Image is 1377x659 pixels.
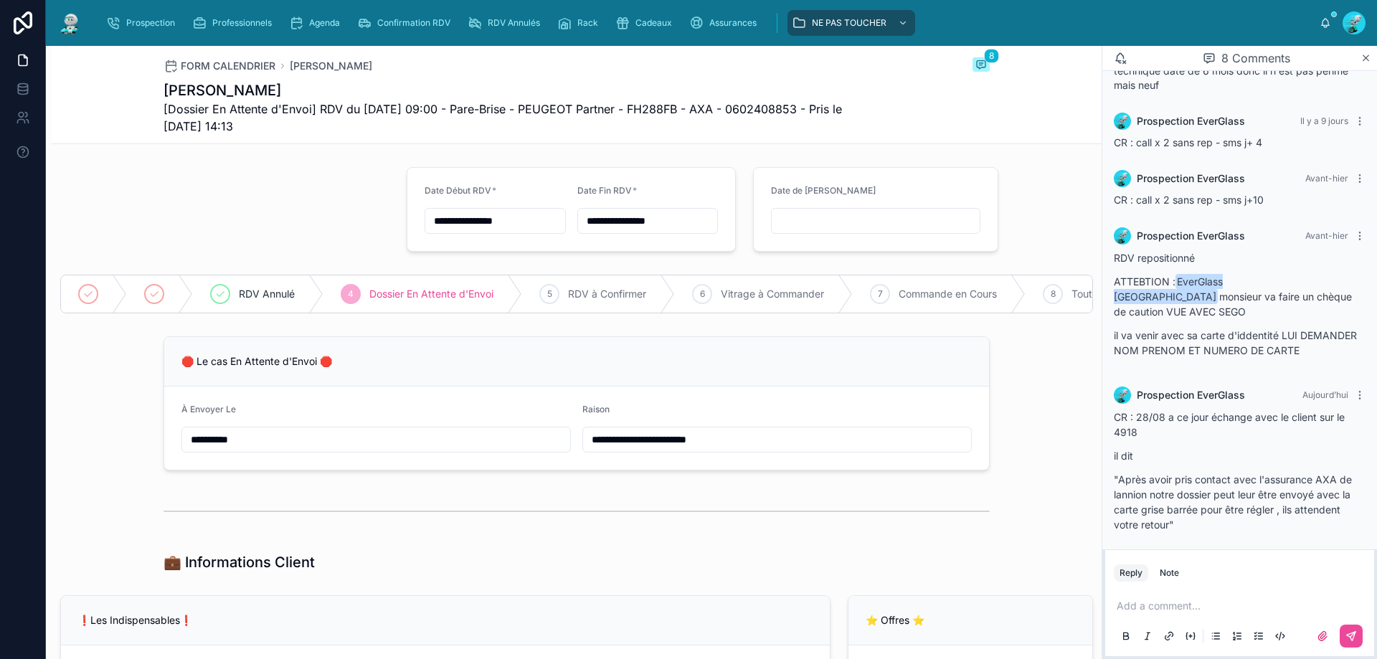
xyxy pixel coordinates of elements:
span: Professionnels [212,17,272,29]
span: Aujourd’hui [1302,389,1348,400]
a: [PERSON_NAME] [290,59,372,73]
span: EverGlass [GEOGRAPHIC_DATA] [1114,274,1223,304]
a: Professionnels [188,10,282,36]
span: Rack [577,17,598,29]
a: Cadeaux [611,10,682,36]
span: RDV Annulés [488,17,540,29]
span: 8 Comments [1221,49,1290,67]
button: 8 [973,57,990,75]
span: Prospection EverGlass [1137,229,1245,243]
span: Prospection [126,17,175,29]
span: 7 [878,288,883,300]
span: Raison [582,404,610,414]
p: ATTEBTION : monsieur va faire un chèque de caution VUE AVEC SEGO [1114,274,1366,319]
span: Agenda [309,17,340,29]
span: À Envoyer Le [181,404,236,414]
h1: [PERSON_NAME] [164,80,882,100]
button: Note [1154,564,1185,582]
span: 8 [1051,288,1056,300]
a: Prospection [102,10,185,36]
span: Vitrage à Commander [721,287,824,301]
span: Cadeaux [635,17,672,29]
span: CR : call x 2 sans rep - sms j+ 4 [1114,136,1262,148]
span: NE PAS TOUCHER [812,17,886,29]
span: RDV à Confirmer [568,287,646,301]
span: Dossier En Attente d'Envoi [369,287,493,301]
span: FORM CALENDRIER [181,59,275,73]
span: ⭐ Offres ⭐ [866,614,924,626]
img: App logo [57,11,83,34]
h1: 💼 Informations Client [164,552,315,572]
span: Date Fin RDV [577,185,632,196]
a: Confirmation RDV [353,10,460,36]
span: ❗Les Indispensables❗ [78,614,192,626]
span: 6 [700,288,705,300]
a: Agenda [285,10,350,36]
span: Tout Bon | Décla à [GEOGRAPHIC_DATA] [1071,287,1263,301]
span: 5 [547,288,552,300]
span: Il y a 9 jours [1300,115,1348,126]
a: FORM CALENDRIER [164,59,275,73]
span: Avant-hier [1305,173,1348,184]
span: Avant-hier [1305,230,1348,241]
span: 🛑 Le cas En Attente d'Envoi 🛑 [181,355,332,367]
span: Date de [PERSON_NAME] [771,185,876,196]
p: RDV repositionné [1114,250,1366,265]
p: CR : 28/08 a ce jour échange avec le client sur le 4918 [1114,409,1366,440]
div: scrollable content [95,7,1320,39]
a: Rack [553,10,608,36]
p: il va venir avec sa carte d'iddentité LUI DEMANDER NOM PRENOM ET NUMERO DE CARTE [1114,328,1366,358]
span: CR : call x 2 sans rep - sms j+10 [1114,194,1264,206]
p: "Après avoir pris contact avec l'assurance AXA de lannion notre dossier peut leur être envoyé ave... [1114,472,1366,532]
span: [Dossier En Attente d'Envoi] RDV du [DATE] 09:00 - Pare-Brise - PEUGEOT Partner - FH288FB - AXA -... [164,100,882,135]
span: Prospection EverGlass [1137,114,1245,128]
span: Date Début RDV [425,185,491,196]
span: 8 [984,49,999,63]
span: Prospection EverGlass [1137,388,1245,402]
a: Assurances [685,10,767,36]
span: Prospection EverGlass [1137,171,1245,186]
p: il dit [1114,448,1366,463]
span: Confirmation RDV [377,17,450,29]
a: NE PAS TOUCHER [787,10,915,36]
span: Assurances [709,17,757,29]
div: Note [1160,567,1179,579]
a: RDV Annulés [463,10,550,36]
button: Reply [1114,564,1148,582]
span: 4 [348,288,354,300]
span: RDV Annulé [239,287,295,301]
span: Commande en Cours [899,287,997,301]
